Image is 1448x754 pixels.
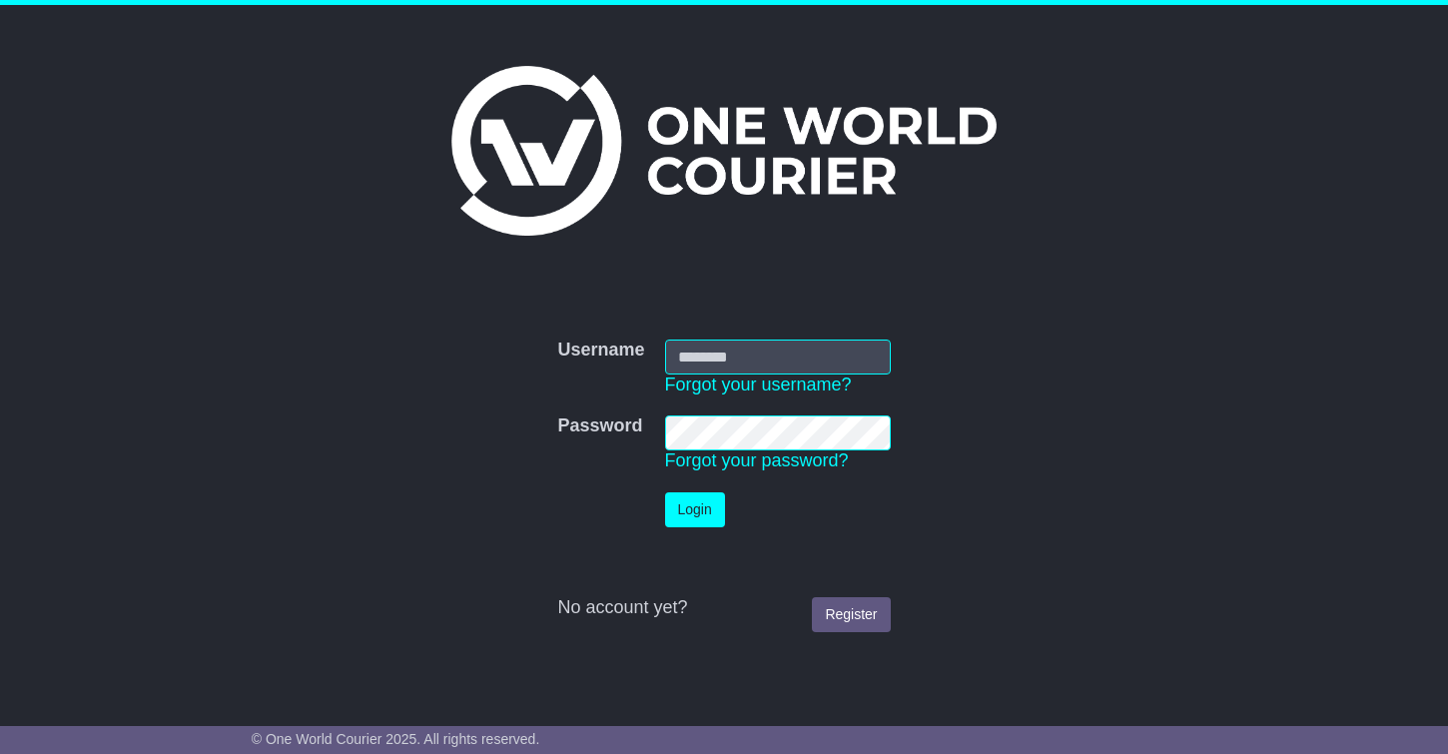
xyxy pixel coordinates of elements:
span: © One World Courier 2025. All rights reserved. [252,731,540,747]
a: Forgot your username? [665,375,852,394]
button: Login [665,492,725,527]
a: Register [812,597,890,632]
a: Forgot your password? [665,450,849,470]
div: No account yet? [557,597,890,619]
label: Password [557,415,642,437]
img: One World [451,66,997,236]
label: Username [557,340,644,362]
